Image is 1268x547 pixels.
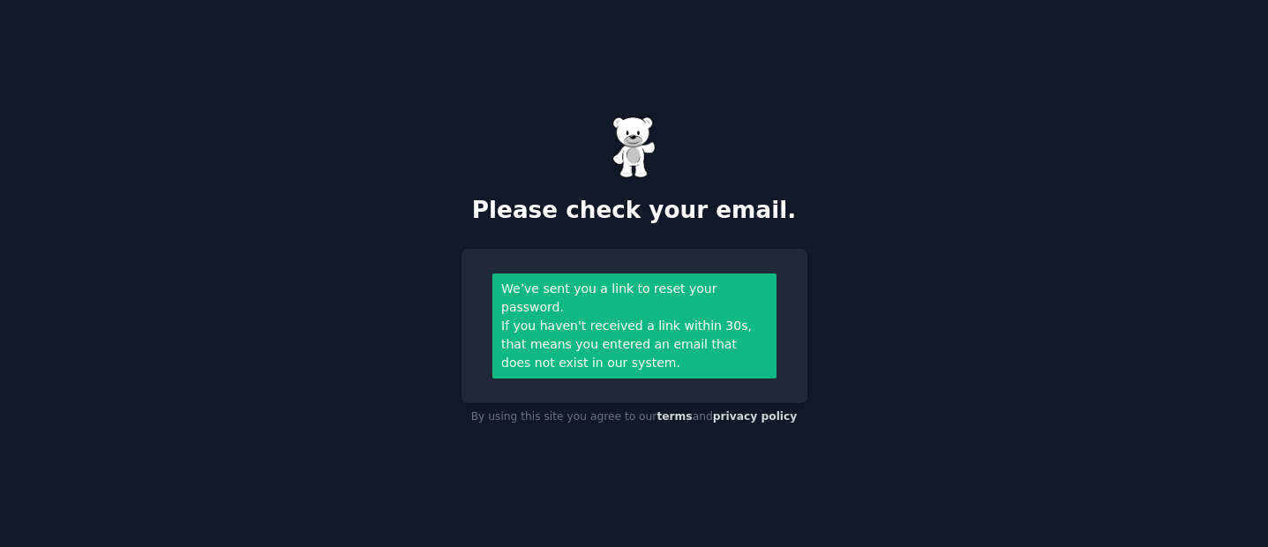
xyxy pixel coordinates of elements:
[501,317,767,372] div: If you haven't received a link within 30s, that means you entered an email that does not exist in...
[657,410,692,423] a: terms
[501,280,767,317] div: We’ve sent you a link to reset your password.
[461,403,807,431] div: By using this site you agree to our and
[461,197,807,225] h2: Please check your email.
[612,116,657,178] img: Gummy Bear
[713,410,798,423] a: privacy policy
